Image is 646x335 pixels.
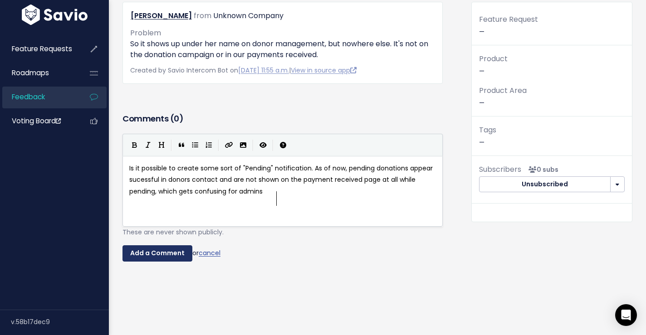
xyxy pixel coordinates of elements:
[175,138,188,152] button: Quote
[2,39,75,59] a: Feature Requests
[472,13,632,45] div: —
[479,53,625,77] p: —
[479,164,521,175] span: Subscribers
[174,113,179,124] span: 0
[525,165,558,174] span: <p><strong>Subscribers</strong><br><br> No subscribers yet<br> </p>
[291,66,357,75] a: View in source app
[129,164,435,195] span: Is it possible to create some sort of "Pending" notification. As of now, pending donations appear...
[130,28,161,38] span: Problem
[188,138,202,152] button: Generic List
[479,84,625,109] p: —
[218,140,219,151] i: |
[273,140,274,151] i: |
[171,140,172,151] i: |
[130,39,435,60] p: So it shows up under her name on donor management, but nowhere else. It's not on the donation cam...
[2,63,75,83] a: Roadmaps
[238,66,289,75] a: [DATE] 11:55 a.m.
[276,138,290,152] button: Markdown Guide
[122,245,192,262] input: Add a Comment
[11,310,109,334] div: v.58b17dec9
[479,124,625,148] p: —
[213,10,284,23] div: Unknown Company
[253,140,254,151] i: |
[2,87,75,107] a: Feedback
[256,138,270,152] button: Toggle Preview
[12,44,72,53] span: Feature Requests
[155,138,168,152] button: Heading
[131,10,192,21] a: [PERSON_NAME]
[479,176,611,193] button: Unsubscribed
[194,10,211,21] span: from
[202,138,215,152] button: Numbered List
[12,68,49,78] span: Roadmaps
[479,85,527,96] span: Product Area
[199,248,220,257] a: cancel
[127,138,141,152] button: Bold
[12,92,45,102] span: Feedback
[122,228,224,237] span: These are never shown publicly.
[20,5,90,25] img: logo-white.9d6f32f41409.svg
[122,112,443,125] h3: Comments ( )
[2,111,75,131] a: Voting Board
[141,138,155,152] button: Italic
[615,304,637,326] div: Open Intercom Messenger
[479,53,508,64] span: Product
[222,138,236,152] button: Create Link
[122,245,443,262] div: or
[12,116,61,126] span: Voting Board
[130,66,357,75] span: Created by Savio Intercom Bot on |
[236,138,250,152] button: Import an image
[479,125,496,135] span: Tags
[479,14,538,24] span: Feature Request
